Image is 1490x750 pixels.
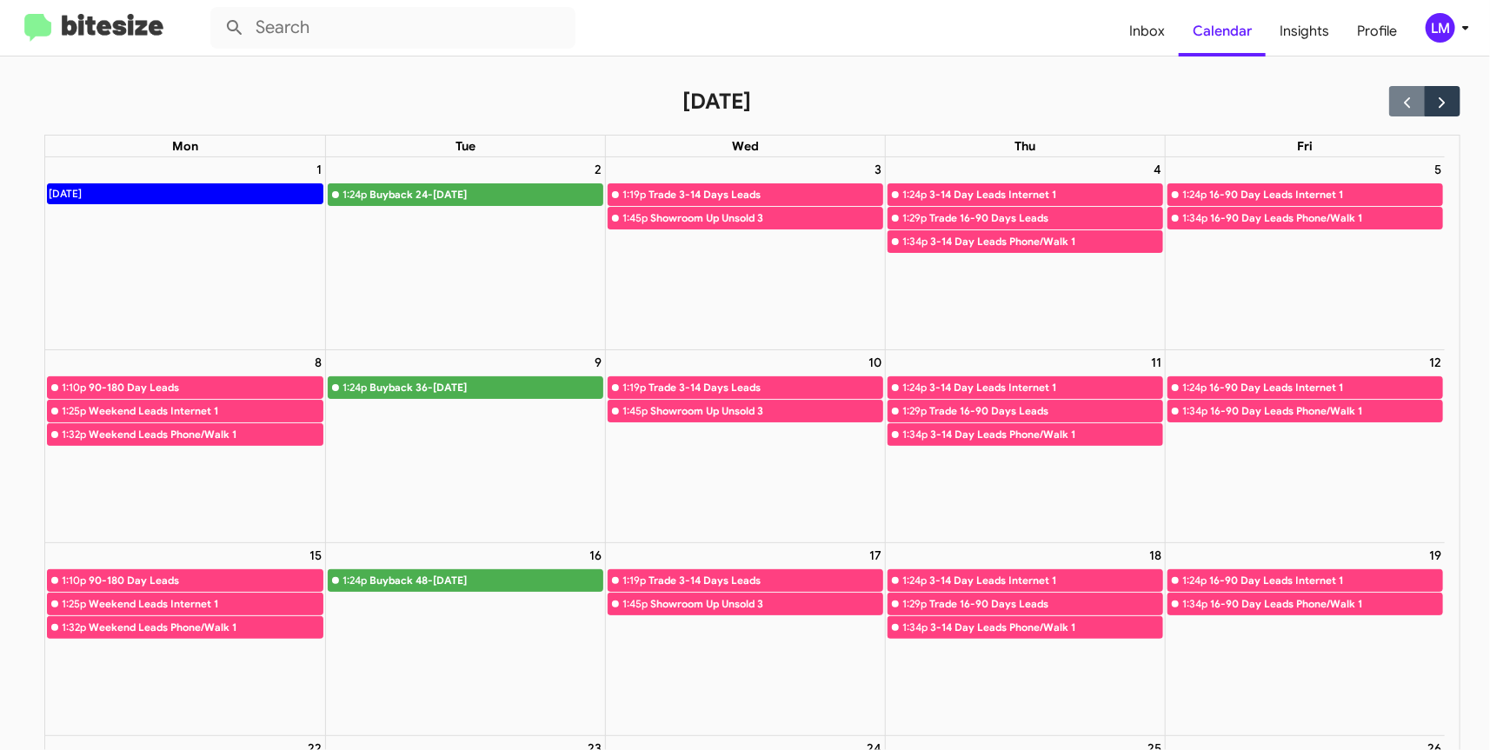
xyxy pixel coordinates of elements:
[929,186,1162,203] div: 3-14 Day Leads Internet 1
[89,426,323,443] div: Weekend Leads Phone/Walk 1
[45,542,325,735] td: September 15, 2025
[649,379,882,396] div: Trade 3-14 Days Leads
[622,402,648,420] div: 1:45p
[622,186,646,203] div: 1:19p
[169,136,202,156] a: Monday
[1266,6,1343,56] a: Insights
[1165,349,1445,542] td: September 12, 2025
[1179,6,1266,56] a: Calendar
[311,350,325,375] a: September 8, 2025
[1210,402,1443,420] div: 16-90 Day Leads Phone/Walk 1
[622,595,648,613] div: 1:45p
[650,595,882,613] div: Showroom Up Unsold 3
[62,426,86,443] div: 1:32p
[902,186,927,203] div: 1:24p
[605,542,885,735] td: September 17, 2025
[650,402,882,420] div: Showroom Up Unsold 3
[885,542,1165,735] td: September 18, 2025
[902,595,927,613] div: 1:29p
[650,209,882,227] div: Showroom Up Unsold 3
[1115,6,1179,56] a: Inbox
[343,572,367,589] div: 1:24p
[313,157,325,182] a: September 1, 2025
[1210,209,1443,227] div: 16-90 Day Leads Phone/Walk 1
[902,619,928,636] div: 1:34p
[649,186,882,203] div: Trade 3-14 Days Leads
[1182,402,1207,420] div: 1:34p
[929,402,1162,420] div: Trade 16-90 Days Leads
[902,379,927,396] div: 1:24p
[1426,13,1455,43] div: LM
[48,184,83,203] div: [DATE]
[89,619,323,636] div: Weekend Leads Phone/Walk 1
[728,136,762,156] a: Wednesday
[1146,543,1165,567] a: September 18, 2025
[622,379,646,396] div: 1:19p
[306,543,325,567] a: September 15, 2025
[89,379,323,396] div: 90-180 Day Leads
[62,402,86,420] div: 1:25p
[1147,350,1165,375] a: September 11, 2025
[1209,572,1443,589] div: 16-90 Day Leads Internet 1
[1210,595,1443,613] div: 16-90 Day Leads Phone/Walk 1
[1182,595,1207,613] div: 1:34p
[1426,350,1445,375] a: September 12, 2025
[1426,543,1445,567] a: September 19, 2025
[1182,379,1207,396] div: 1:24p
[62,595,86,613] div: 1:25p
[62,572,86,589] div: 1:10p
[1182,186,1207,203] div: 1:24p
[1150,157,1165,182] a: September 4, 2025
[885,349,1165,542] td: September 11, 2025
[929,379,1162,396] div: 3-14 Day Leads Internet 1
[930,233,1162,250] div: 3-14 Day Leads Phone/Walk 1
[452,136,479,156] a: Tuesday
[343,186,367,203] div: 1:24p
[369,379,602,396] div: Buyback 36-[DATE]
[325,157,605,349] td: September 2, 2025
[1182,209,1207,227] div: 1:34p
[871,157,885,182] a: September 3, 2025
[1343,6,1411,56] a: Profile
[89,595,323,613] div: Weekend Leads Internet 1
[1209,379,1443,396] div: 16-90 Day Leads Internet 1
[210,7,575,49] input: Search
[45,157,325,349] td: September 1, 2025
[325,542,605,735] td: September 16, 2025
[586,543,605,567] a: September 16, 2025
[325,349,605,542] td: September 9, 2025
[1389,86,1425,116] button: Previous month
[369,572,602,589] div: Buyback 48-[DATE]
[1182,572,1207,589] div: 1:24p
[62,619,86,636] div: 1:32p
[902,572,927,589] div: 1:24p
[649,572,882,589] div: Trade 3-14 Days Leads
[902,209,927,227] div: 1:29p
[1425,86,1460,116] button: Next month
[62,379,86,396] div: 1:10p
[885,157,1165,349] td: September 4, 2025
[929,595,1162,613] div: Trade 16-90 Days Leads
[1011,136,1039,156] a: Thursday
[605,349,885,542] td: September 10, 2025
[930,426,1162,443] div: 3-14 Day Leads Phone/Walk 1
[89,572,323,589] div: 90-180 Day Leads
[1431,157,1445,182] a: September 5, 2025
[605,157,885,349] td: September 3, 2025
[902,426,928,443] div: 1:34p
[1209,186,1443,203] div: 16-90 Day Leads Internet 1
[930,619,1162,636] div: 3-14 Day Leads Phone/Walk 1
[343,379,367,396] div: 1:24p
[622,209,648,227] div: 1:45p
[369,186,602,203] div: Buyback 24-[DATE]
[929,572,1162,589] div: 3-14 Day Leads Internet 1
[89,402,323,420] div: Weekend Leads Internet 1
[902,233,928,250] div: 1:34p
[1165,542,1445,735] td: September 19, 2025
[45,349,325,542] td: September 8, 2025
[1411,13,1471,43] button: LM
